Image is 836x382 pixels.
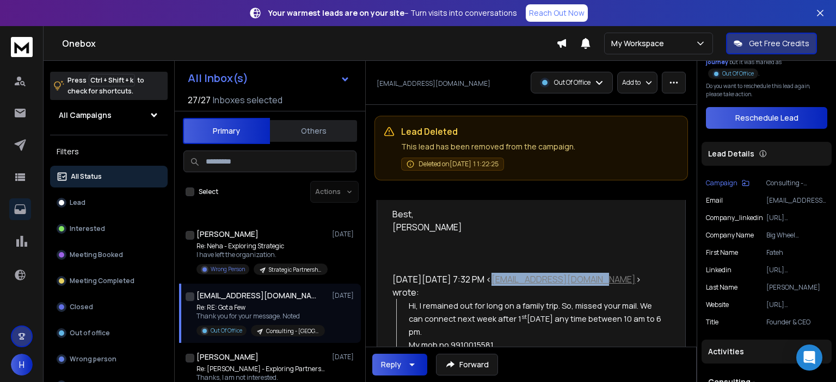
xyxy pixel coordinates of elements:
[706,179,749,187] button: Campaign
[188,93,211,107] span: 27 / 27
[11,37,33,57] img: logo
[70,224,105,233] p: Interested
[268,8,404,18] strong: Your warmest leads are on your site
[266,327,318,335] p: Consulting - [GEOGRAPHIC_DATA] - Rebound
[708,148,754,159] p: Lead Details
[270,119,357,143] button: Others
[179,67,359,89] button: All Inbox(s)
[196,352,259,362] h1: [PERSON_NAME]
[377,79,490,88] p: [EMAIL_ADDRESS][DOMAIN_NAME]
[11,354,33,375] button: H
[722,70,754,78] p: Out Of Office
[554,78,591,87] p: Out Of Office
[196,251,327,259] p: I have left the organization.
[196,303,325,312] p: Re: RE: Got a Few
[706,300,729,309] p: website
[622,78,641,87] p: Add to
[702,340,832,364] div: Activities
[70,198,85,207] p: Lead
[706,266,731,274] p: linkedin
[70,355,116,364] p: Wrong person
[392,208,661,221] div: Best,
[521,312,527,321] sup: st
[67,75,144,97] p: Press to check for shortcuts.
[409,300,663,337] span: Hi, I remained out for long on a family trip. So, missed your mail. We can connect next week afte...
[706,196,723,205] p: Email
[196,312,325,321] p: Thank you for your message. Noted
[332,353,356,361] p: [DATE]
[211,327,242,335] p: Out Of Office
[50,144,168,159] h3: Filters
[419,160,499,168] span: Deleted on [DATE] 11:22:25
[766,318,827,327] p: Founder & CEO
[491,273,636,285] a: [EMAIL_ADDRESS][DOMAIN_NAME]
[50,270,168,292] button: Meeting Completed
[196,290,316,301] h1: [EMAIL_ADDRESS][DOMAIN_NAME]
[706,248,738,257] p: First Name
[766,214,827,222] p: [URL][DOMAIN_NAME]
[71,172,102,181] p: All Status
[50,166,168,187] button: All Status
[766,300,827,309] p: [URL][DOMAIN_NAME]
[196,242,327,251] p: Re: Neha - Exploring Strategic
[392,273,661,299] div: [DATE][DATE] 7:32 PM < > wrote:
[50,348,168,370] button: Wrong person
[50,218,168,240] button: Interested
[70,277,134,285] p: Meeting Completed
[436,354,498,375] button: Forward
[706,107,827,129] button: Reschedule Lead
[269,266,321,274] p: Strategic Partnership - Rebound
[89,74,135,86] span: Ctrl + Shift + k
[196,373,327,382] p: Thanks, I am not interested.
[766,231,827,240] p: Big Wheel Consultants
[50,104,168,126] button: All Campaigns
[196,365,327,373] p: Re: [PERSON_NAME] - Exploring Partnership
[392,221,661,234] div: [PERSON_NAME]
[529,8,585,18] p: Reach Out Now
[726,33,817,54] button: Get Free Credits
[372,354,427,375] button: Reply
[59,110,112,121] h1: All Campaigns
[188,73,248,84] h1: All Inbox(s)
[50,296,168,318] button: Closed
[70,251,123,259] p: Meeting Booked
[401,125,679,138] p: Lead Deleted
[211,265,245,273] p: Wrong Person
[611,38,668,49] p: My Workspace
[196,229,259,240] h1: [PERSON_NAME]
[50,192,168,214] button: Lead
[766,196,827,205] p: [EMAIL_ADDRESS][DOMAIN_NAME]
[796,345,822,371] div: Open Intercom Messenger
[381,359,401,370] div: Reply
[526,4,588,22] a: Reach Out Now
[70,303,93,311] p: Closed
[50,322,168,344] button: Out of office
[766,266,827,274] p: [URL][DOMAIN_NAME]
[332,291,356,300] p: [DATE]
[706,179,737,187] p: Campaign
[183,118,270,144] button: Primary
[766,248,827,257] p: Fateh
[706,214,763,222] p: company_linkedin
[706,283,737,292] p: Last Name
[706,82,827,98] p: Do you want to reschedule this lead again, please take action.
[70,329,110,337] p: Out of office
[706,231,754,240] p: Company Name
[62,37,556,50] h1: Onebox
[199,187,218,196] label: Select
[706,318,718,327] p: title
[766,179,827,187] p: Consulting - [GEOGRAPHIC_DATA] - Rebound
[749,38,809,49] p: Get Free Credits
[706,50,827,78] div: The lead in the campaign has but it was marked as .
[409,339,495,350] span: My mob no 9910015581.
[268,8,517,18] p: – Turn visits into conversations
[213,93,282,107] h3: Inboxes selected
[332,230,356,239] p: [DATE]
[50,244,168,266] button: Meeting Booked
[766,283,827,292] p: [PERSON_NAME]
[401,140,679,153] p: This lead has been removed from the campaign.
